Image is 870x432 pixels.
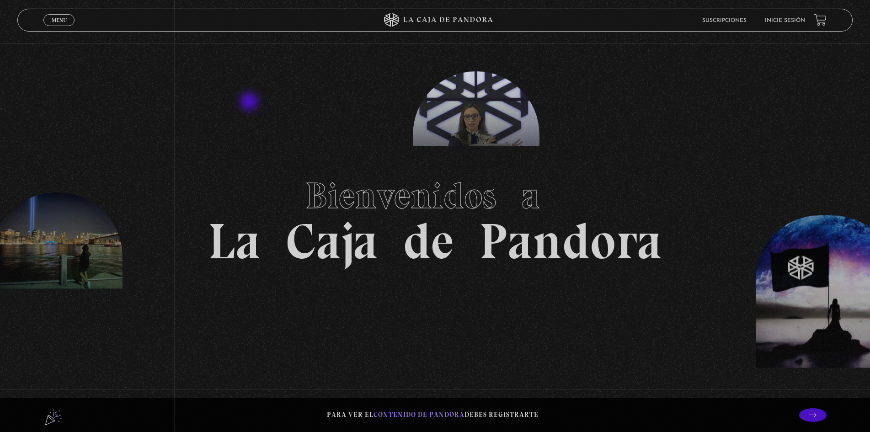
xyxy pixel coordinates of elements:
[208,166,662,267] h1: La Caja de Pandora
[327,409,539,421] p: Para ver el debes registrarte
[374,411,464,419] span: contenido de Pandora
[305,174,565,218] span: Bienvenidos a
[814,14,827,26] a: View your shopping cart
[702,18,747,23] a: Suscripciones
[52,17,67,23] span: Menu
[48,25,70,32] span: Cerrar
[765,18,805,23] a: Inicie sesión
